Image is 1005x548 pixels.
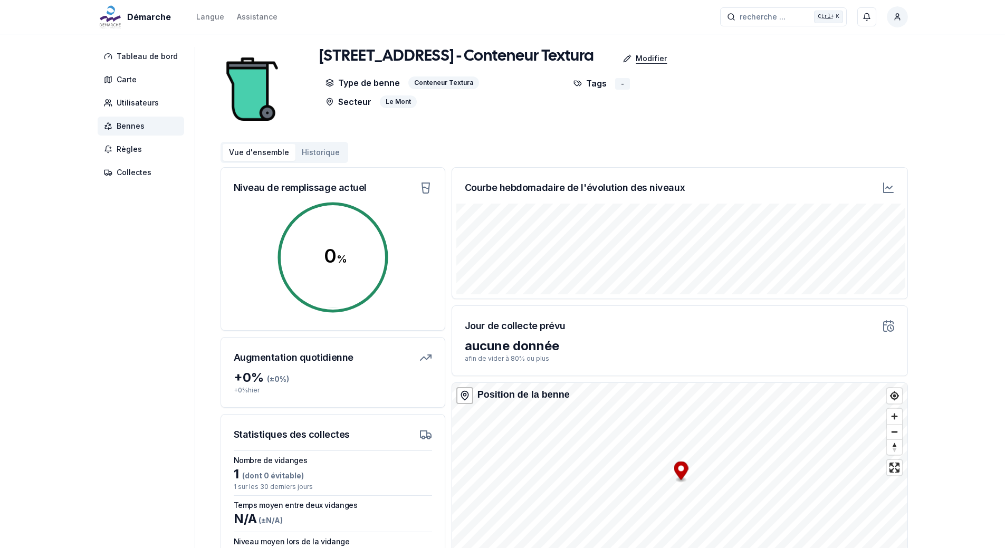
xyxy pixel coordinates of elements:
div: + 0 % [234,369,432,386]
span: (± N/A ) [257,516,283,525]
span: Reset bearing to north [887,440,902,455]
h3: Statistiques des collectes [234,427,350,442]
div: 1 [234,466,432,483]
div: Position de la benne [477,387,570,402]
h3: Jour de collecte prévu [465,319,566,333]
a: Bennes [98,117,188,136]
a: Tableau de bord [98,47,188,66]
a: Carte [98,70,188,89]
img: bin Image [221,47,284,131]
button: Langue [196,11,224,23]
a: Assistance [237,11,277,23]
p: Tags [573,76,607,90]
h3: Niveau de remplissage actuel [234,180,367,195]
span: Tableau de bord [117,51,178,62]
div: Langue [196,12,224,22]
p: Modifier [636,53,667,64]
h1: [STREET_ADDRESS] - Conteneur Textura [319,47,594,66]
img: Démarche Logo [98,4,123,30]
button: Reset bearing to north [887,439,902,455]
div: Map marker [674,462,688,483]
h3: Niveau moyen lors de la vidange [234,536,432,547]
button: recherche ...Ctrl+K [720,7,847,26]
button: Find my location [887,388,902,403]
button: Vue d'ensemble [223,144,295,161]
p: afin de vider à 80% ou plus [465,354,895,363]
div: Conteneur Textura [408,76,479,89]
span: recherche ... [740,12,786,22]
h3: Temps moyen entre deux vidanges [234,500,432,511]
p: Secteur [326,95,371,108]
h3: Augmentation quotidienne [234,350,353,365]
h3: Nombre de vidanges [234,455,432,466]
a: Démarche [98,11,175,23]
div: - [615,78,630,90]
a: Modifier [594,48,675,69]
span: Bennes [117,121,145,131]
span: Collectes [117,167,151,178]
span: Zoom out [887,425,902,439]
span: Démarche [127,11,171,23]
p: + 0 % hier [234,386,432,395]
div: Le Mont [380,95,417,108]
button: Enter fullscreen [887,460,902,475]
a: Collectes [98,163,188,182]
a: Utilisateurs [98,93,188,112]
button: Zoom in [887,409,902,424]
div: aucune donnée [465,338,895,354]
span: (± 0 %) [267,374,289,383]
button: Zoom out [887,424,902,439]
div: N/A [234,511,432,527]
p: 1 sur les 30 derniers jours [234,483,432,491]
button: Historique [295,144,346,161]
p: Type de benne [326,76,400,89]
h3: Courbe hebdomadaire de l'évolution des niveaux [465,180,685,195]
span: Règles [117,144,142,155]
span: Utilisateurs [117,98,159,108]
a: Règles [98,140,188,159]
span: (dont 0 évitable) [239,471,304,480]
span: Carte [117,74,137,85]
